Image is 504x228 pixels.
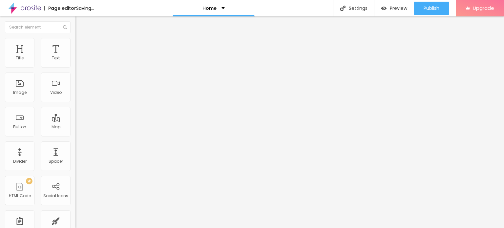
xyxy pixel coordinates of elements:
[50,90,62,95] div: Video
[202,6,217,10] p: Home
[16,56,24,60] div: Title
[52,125,60,129] div: Map
[44,6,76,10] div: Page editor
[424,6,439,11] span: Publish
[63,25,67,29] img: Icone
[13,159,27,164] div: Divider
[13,125,26,129] div: Button
[49,159,63,164] div: Spacer
[43,194,68,198] div: Social Icons
[76,6,94,10] div: Saving...
[75,16,504,228] iframe: Editor
[374,2,414,15] button: Preview
[5,21,71,33] input: Search element
[414,2,449,15] button: Publish
[381,6,387,11] img: view-1.svg
[13,90,27,95] div: Image
[9,194,31,198] div: HTML Code
[473,5,494,11] span: Upgrade
[390,6,407,11] span: Preview
[52,56,60,60] div: Text
[340,6,346,11] img: Icone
